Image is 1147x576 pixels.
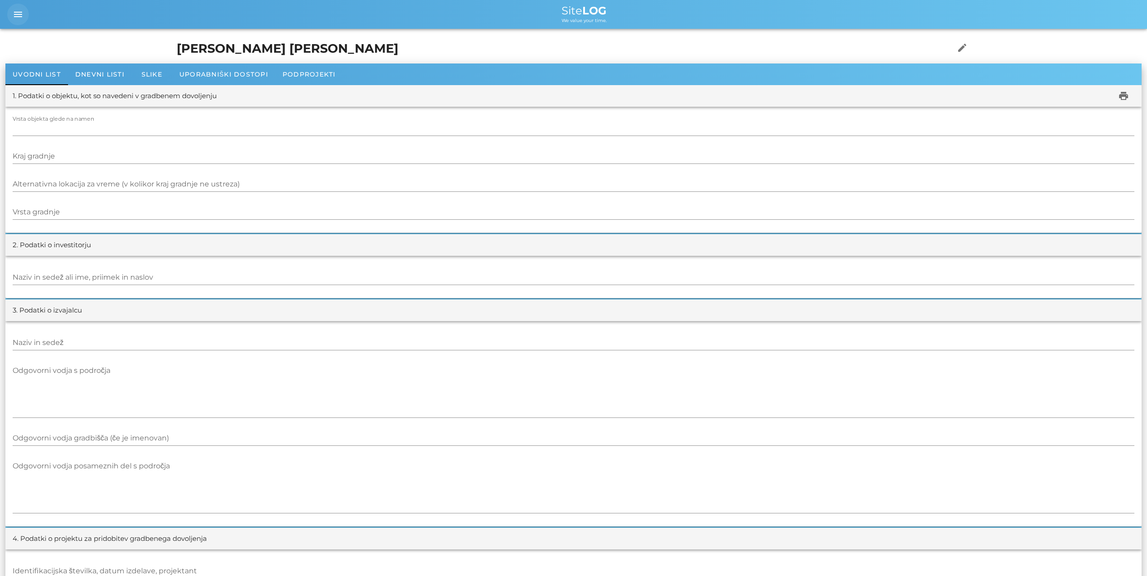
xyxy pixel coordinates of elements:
i: edit [957,42,968,53]
div: 1. Podatki o objektu, kot so navedeni v gradbenem dovoljenju [13,91,217,101]
div: Chat-Widget [1018,479,1147,576]
span: We value your time. [562,18,607,23]
i: print [1118,91,1129,101]
span: Podprojekti [283,70,336,78]
div: 2. Podatki o investitorju [13,240,91,250]
h1: [PERSON_NAME] [PERSON_NAME] [177,40,904,58]
span: Uvodni list [13,70,61,78]
div: 4. Podatki o projektu za pridobitev gradbenega dovoljenja [13,534,207,544]
span: Dnevni listi [75,70,124,78]
b: LOG [582,4,607,17]
span: Uporabniški dostopi [179,70,268,78]
span: Site [562,4,607,17]
i: menu [13,9,23,20]
div: 3. Podatki o izvajalcu [13,305,82,316]
iframe: Chat Widget [1018,479,1147,576]
label: Vrsta objekta glede na namen [13,116,94,122]
span: Slike [142,70,162,78]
